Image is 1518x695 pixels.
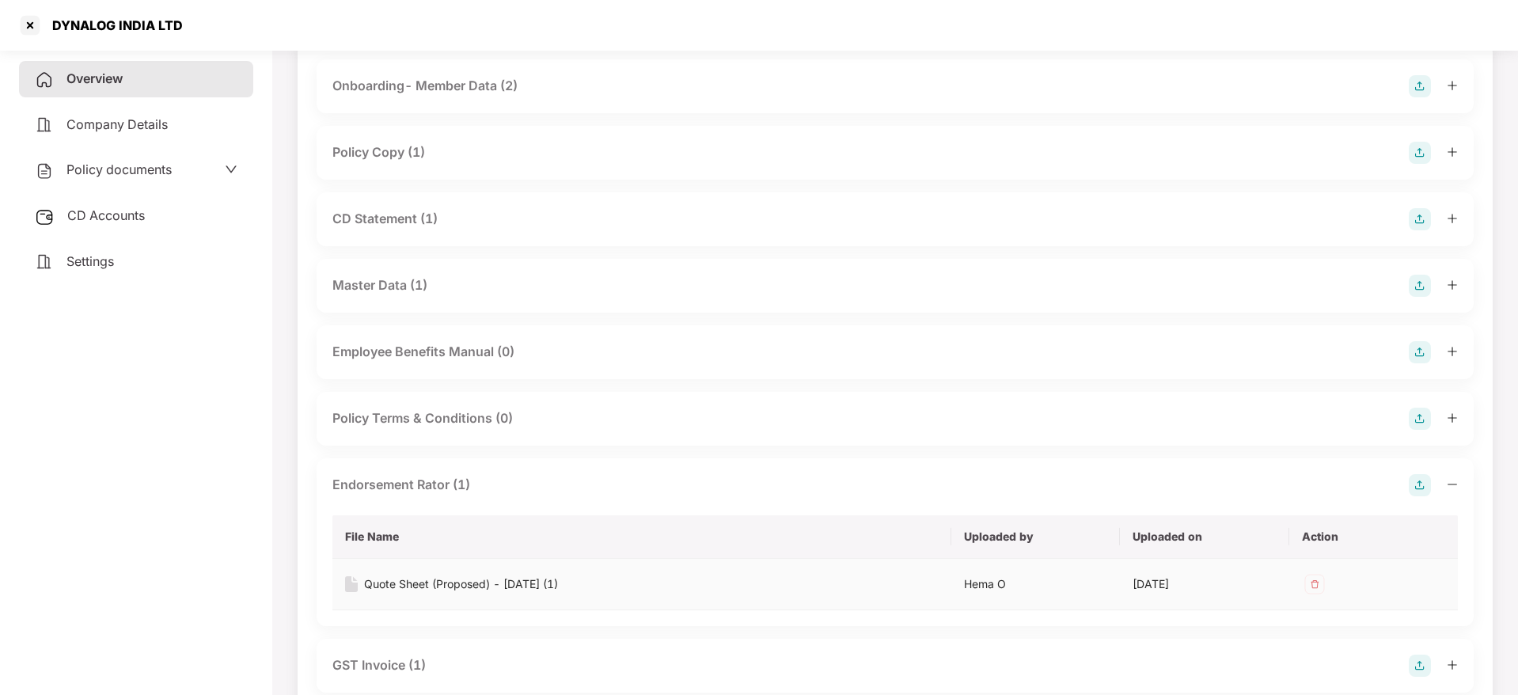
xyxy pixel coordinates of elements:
img: svg+xml;base64,PHN2ZyB4bWxucz0iaHR0cDovL3d3dy53My5vcmcvMjAwMC9zdmciIHdpZHRoPSIyNCIgaGVpZ2h0PSIyNC... [35,116,54,135]
th: Uploaded by [951,515,1120,559]
span: plus [1447,279,1458,291]
div: Policy Terms & Conditions (0) [332,408,513,428]
div: Quote Sheet (Proposed) - [DATE] (1) [364,575,558,593]
img: svg+xml;base64,PHN2ZyB4bWxucz0iaHR0cDovL3d3dy53My5vcmcvMjAwMC9zdmciIHdpZHRoPSIyOCIgaGVpZ2h0PSIyOC... [1409,474,1431,496]
span: plus [1447,346,1458,357]
span: Settings [66,253,114,269]
span: Company Details [66,116,168,132]
span: plus [1447,213,1458,224]
img: svg+xml;base64,PHN2ZyB4bWxucz0iaHR0cDovL3d3dy53My5vcmcvMjAwMC9zdmciIHdpZHRoPSIyNCIgaGVpZ2h0PSIyNC... [35,70,54,89]
div: Hema O [964,575,1107,593]
img: svg+xml;base64,PHN2ZyB4bWxucz0iaHR0cDovL3d3dy53My5vcmcvMjAwMC9zdmciIHdpZHRoPSIyOCIgaGVpZ2h0PSIyOC... [1409,208,1431,230]
img: svg+xml;base64,PHN2ZyB4bWxucz0iaHR0cDovL3d3dy53My5vcmcvMjAwMC9zdmciIHdpZHRoPSIyNCIgaGVpZ2h0PSIyNC... [35,253,54,272]
div: Employee Benefits Manual (0) [332,342,514,362]
div: DYNALOG INDIA LTD [43,17,183,33]
img: svg+xml;base64,PHN2ZyB4bWxucz0iaHR0cDovL3d3dy53My5vcmcvMjAwMC9zdmciIHdpZHRoPSIzMiIgaGVpZ2h0PSIzMi... [1302,572,1327,597]
span: minus [1447,479,1458,490]
img: svg+xml;base64,PHN2ZyB4bWxucz0iaHR0cDovL3d3dy53My5vcmcvMjAwMC9zdmciIHdpZHRoPSIxNiIgaGVpZ2h0PSIyMC... [345,576,358,592]
span: Policy documents [66,161,172,177]
img: svg+xml;base64,PHN2ZyB3aWR0aD0iMjUiIGhlaWdodD0iMjQiIHZpZXdCb3g9IjAgMCAyNSAyNCIgZmlsbD0ibm9uZSIgeG... [35,207,55,226]
span: plus [1447,412,1458,423]
div: GST Invoice (1) [332,655,426,675]
th: Action [1289,515,1458,559]
img: svg+xml;base64,PHN2ZyB4bWxucz0iaHR0cDovL3d3dy53My5vcmcvMjAwMC9zdmciIHdpZHRoPSIyOCIgaGVpZ2h0PSIyOC... [1409,75,1431,97]
div: Endorsement Rator (1) [332,475,470,495]
th: File Name [332,515,951,559]
span: plus [1447,659,1458,670]
img: svg+xml;base64,PHN2ZyB4bWxucz0iaHR0cDovL3d3dy53My5vcmcvMjAwMC9zdmciIHdpZHRoPSIyOCIgaGVpZ2h0PSIyOC... [1409,655,1431,677]
img: svg+xml;base64,PHN2ZyB4bWxucz0iaHR0cDovL3d3dy53My5vcmcvMjAwMC9zdmciIHdpZHRoPSIyOCIgaGVpZ2h0PSIyOC... [1409,275,1431,297]
img: svg+xml;base64,PHN2ZyB4bWxucz0iaHR0cDovL3d3dy53My5vcmcvMjAwMC9zdmciIHdpZHRoPSIyOCIgaGVpZ2h0PSIyOC... [1409,341,1431,363]
span: down [225,163,237,176]
span: plus [1447,146,1458,158]
div: Policy Copy (1) [332,142,425,162]
div: Master Data (1) [332,275,427,295]
div: CD Statement (1) [332,209,438,229]
div: Onboarding- Member Data (2) [332,76,518,96]
div: [DATE] [1133,575,1276,593]
span: CD Accounts [67,207,145,223]
th: Uploaded on [1120,515,1288,559]
img: svg+xml;base64,PHN2ZyB4bWxucz0iaHR0cDovL3d3dy53My5vcmcvMjAwMC9zdmciIHdpZHRoPSIyNCIgaGVpZ2h0PSIyNC... [35,161,54,180]
span: Overview [66,70,123,86]
img: svg+xml;base64,PHN2ZyB4bWxucz0iaHR0cDovL3d3dy53My5vcmcvMjAwMC9zdmciIHdpZHRoPSIyOCIgaGVpZ2h0PSIyOC... [1409,142,1431,164]
img: svg+xml;base64,PHN2ZyB4bWxucz0iaHR0cDovL3d3dy53My5vcmcvMjAwMC9zdmciIHdpZHRoPSIyOCIgaGVpZ2h0PSIyOC... [1409,408,1431,430]
span: plus [1447,80,1458,91]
